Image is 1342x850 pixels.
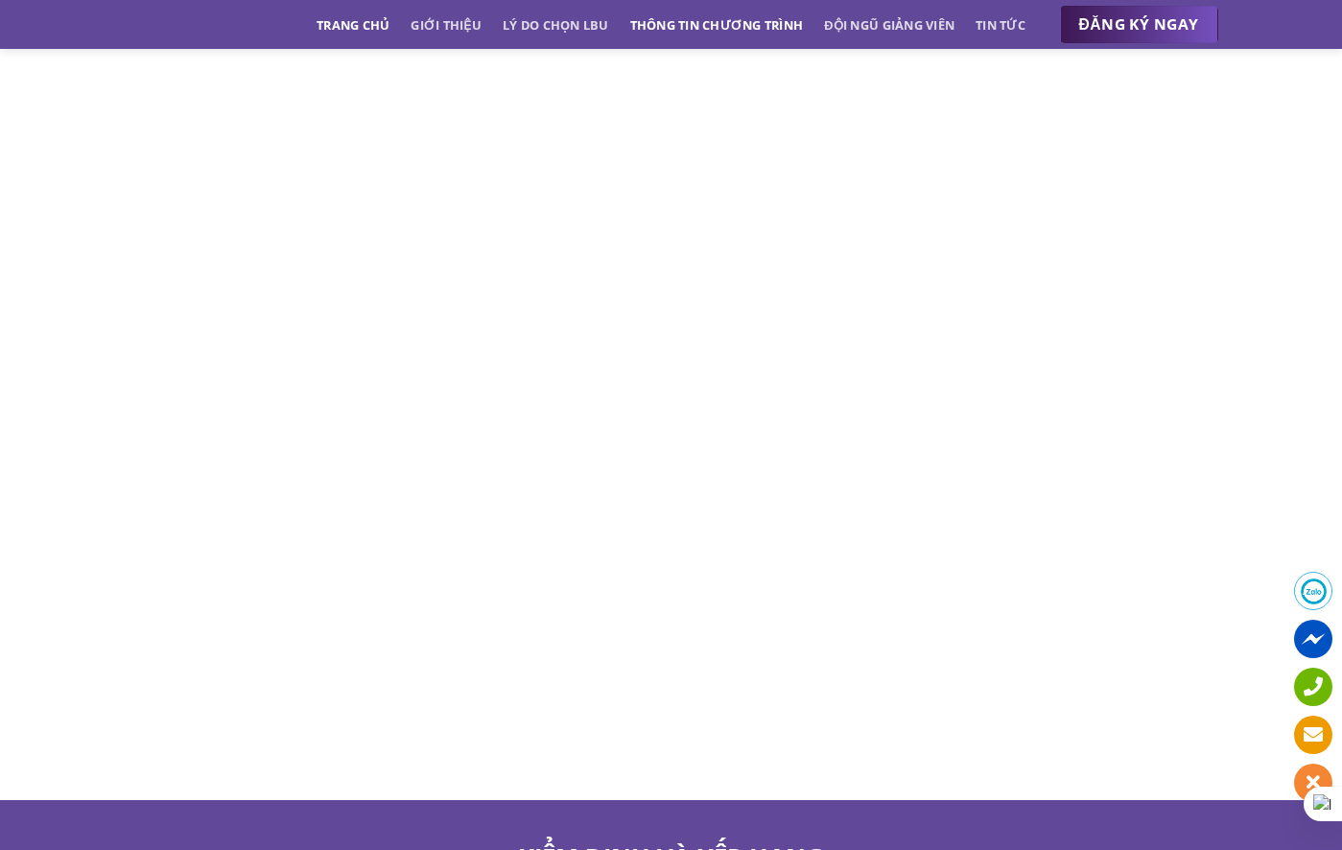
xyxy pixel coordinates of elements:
[125,104,657,423] iframe: Thay vì đi du học, mình lựa chọn học MBA tại Việt Nam với Leeds Beckett MBA | Học viên LBM#04HCM
[976,8,1025,42] a: Tin tức
[1079,12,1199,36] span: ĐĂNG KÝ NGAY
[317,8,389,42] a: Trang chủ
[686,452,1218,771] iframe: Leeds Beckett University in partnership with FPT School of Business and Technology
[125,452,657,771] iframe: Căn cứ để triển khai hiệu quả chương trình Thạc sĩ Quản trị Kinh doanh Quốc tế - Leeds Beckett MBA
[411,8,482,42] a: Giới thiệu
[1060,6,1218,44] a: ĐĂNG KÝ NGAY
[630,8,804,42] a: Thông tin chương trình
[686,104,1218,423] iframe: Ứng dụng thực tế kiến thức MBA vào Quản trị doanh nghiệp | Học viên lớp LBM
[503,8,609,42] a: Lý do chọn LBU
[824,8,954,42] a: Đội ngũ giảng viên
